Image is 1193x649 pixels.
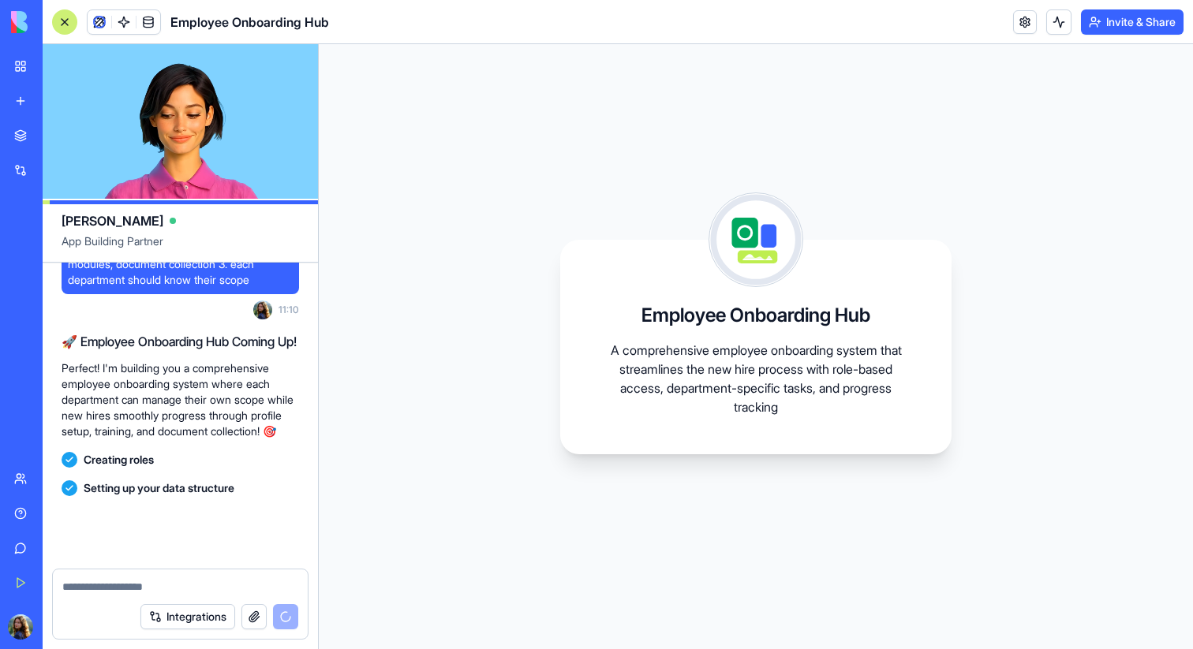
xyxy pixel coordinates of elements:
span: 1. new employees 2. Profile setup, training modules, document collection 3. each department shoul... [68,241,293,288]
span: Setting up your data structure [84,480,234,496]
p: Perfect! I'm building you a comprehensive employee onboarding system where each department can ma... [62,360,299,439]
img: logo [11,11,109,33]
span: Employee Onboarding Hub [170,13,329,32]
h1: Shelly [77,8,114,20]
button: Send a message… [271,510,296,535]
span: Creating roles [84,452,154,468]
div: Shelly says… [13,91,303,199]
button: go back [10,6,40,36]
div: Close [277,6,305,35]
button: Invite & Share [1081,9,1184,35]
span: 11:10 [279,304,299,316]
button: Home [247,6,277,36]
div: Hey [PERSON_NAME] [25,100,246,116]
p: A comprehensive employee onboarding system that streamlines the new hire process with role-based ... [598,341,914,416]
div: Welcome to Blocks 🙌 I'm here if you have any questions! [25,124,246,155]
img: ACg8ocIogyPuFCYyZiNJacUEkPJADe1Y3CI7gpQZiLlElSskEP_WISY=s96-c [253,300,272,319]
div: Hey [PERSON_NAME]Welcome to Blocks 🙌 I'm here if you have any questions!Shelly • 17m ago [13,91,259,164]
textarea: Message… [13,483,302,510]
img: Profile image for Shelly [45,9,70,34]
span: App Building Partner [62,233,299,262]
h3: Employee Onboarding Hub [641,303,870,328]
button: Emoji picker [24,517,37,529]
img: ACg8ocIogyPuFCYyZiNJacUEkPJADe1Y3CI7gpQZiLlElSskEP_WISY=s96-c [8,614,33,640]
div: Shelly • 17m ago [25,167,108,177]
button: Integrations [140,604,235,629]
p: Active [77,20,108,35]
span: [PERSON_NAME] [62,211,163,230]
h2: 🚀 Employee Onboarding Hub Coming Up! [62,332,299,351]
